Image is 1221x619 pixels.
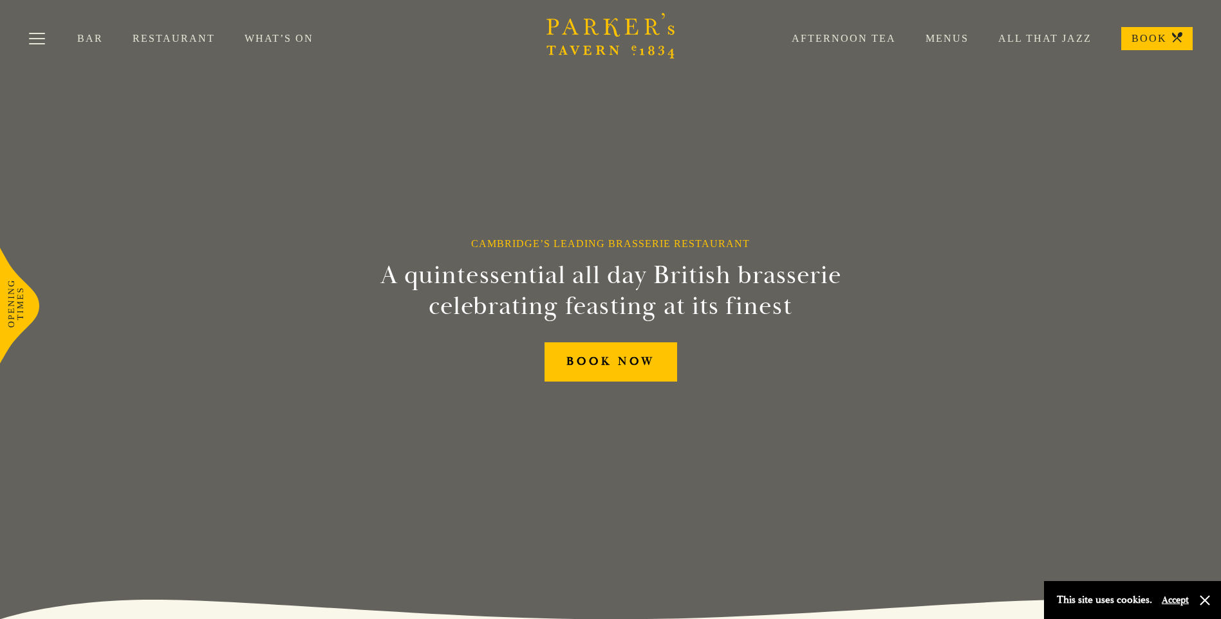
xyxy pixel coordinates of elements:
a: BOOK NOW [545,342,677,382]
h2: A quintessential all day British brasserie celebrating feasting at its finest [317,260,904,322]
p: This site uses cookies. [1057,591,1152,609]
h1: Cambridge’s Leading Brasserie Restaurant [471,237,750,250]
button: Close and accept [1198,594,1211,607]
button: Accept [1162,594,1189,606]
